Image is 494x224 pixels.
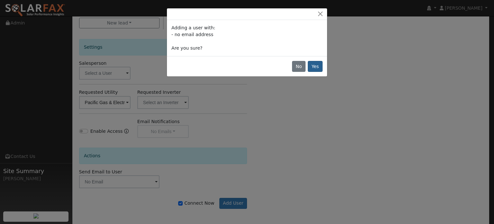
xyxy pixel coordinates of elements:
span: - no email address [171,32,213,37]
button: Close [316,11,325,17]
span: Adding a user with: [171,25,215,30]
span: Are you sure? [171,45,202,51]
button: Yes [308,61,323,72]
button: No [292,61,306,72]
